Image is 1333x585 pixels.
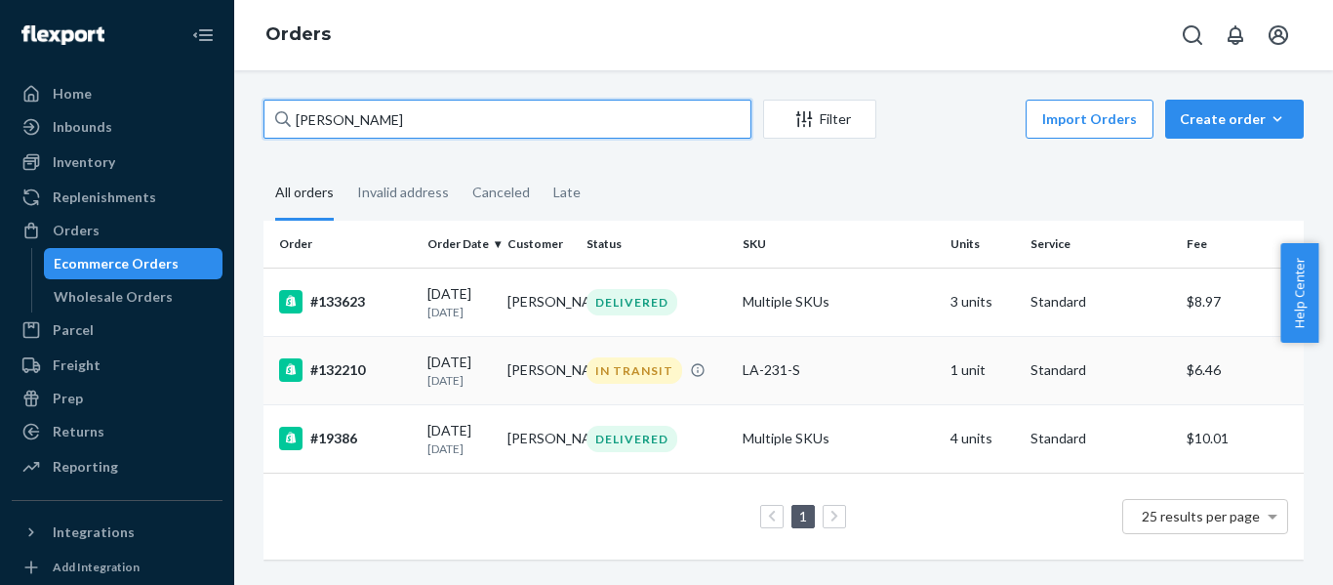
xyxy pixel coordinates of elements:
p: Standard [1030,429,1171,448]
a: Reporting [12,451,222,482]
a: Wholesale Orders [44,281,223,313]
div: Returns [53,422,104,441]
td: $10.01 [1179,404,1304,473]
a: Inbounds [12,111,222,143]
td: [PERSON_NAME] [500,404,580,473]
div: Late [553,167,581,218]
button: Import Orders [1026,100,1153,139]
span: 25 results per page [1142,508,1260,524]
button: Integrations [12,517,222,548]
div: Canceled [472,167,530,218]
div: Inventory [53,152,115,172]
div: IN TRANSIT [586,357,682,384]
div: #132210 [279,358,412,382]
a: Page 1 is your current page [795,508,811,524]
th: Service [1023,221,1179,268]
div: [DATE] [427,421,492,457]
td: [PERSON_NAME] [500,268,580,336]
div: Create order [1180,109,1289,129]
th: Units [943,221,1023,268]
div: [DATE] [427,284,492,320]
button: Open account menu [1259,16,1298,55]
div: Inbounds [53,117,112,137]
p: Standard [1030,292,1171,312]
p: [DATE] [427,440,492,457]
div: Integrations [53,522,135,542]
th: Order Date [420,221,500,268]
a: Orders [265,23,331,45]
p: [DATE] [427,304,492,320]
a: Prep [12,383,222,414]
a: Freight [12,350,222,381]
p: Standard [1030,360,1171,380]
button: Help Center [1280,243,1318,343]
div: Replenishments [53,188,156,207]
a: Ecommerce Orders [44,248,223,279]
a: Parcel [12,314,222,346]
div: DELIVERED [586,426,677,452]
div: #19386 [279,427,412,450]
div: Prep [53,389,83,408]
div: Parcel [53,320,94,340]
div: Customer [507,235,572,252]
div: #133623 [279,290,412,313]
div: Reporting [53,457,118,477]
button: Create order [1165,100,1304,139]
div: Wholesale Orders [54,287,173,307]
button: Close Navigation [183,16,222,55]
td: 1 unit [943,336,1023,404]
div: [DATE] [427,353,492,389]
p: [DATE] [427,372,492,389]
div: Orders [53,221,100,240]
a: Replenishments [12,182,222,213]
a: Returns [12,416,222,447]
td: [PERSON_NAME] [500,336,580,404]
button: Filter [763,100,876,139]
div: Filter [764,109,875,129]
td: $8.97 [1179,268,1304,336]
th: Status [579,221,735,268]
a: Home [12,78,222,109]
img: Flexport logo [21,25,104,45]
td: Multiple SKUs [735,404,943,473]
a: Add Integration [12,556,222,579]
div: Home [53,84,92,104]
div: Ecommerce Orders [54,254,179,273]
button: Open Search Box [1173,16,1212,55]
td: 4 units [943,404,1023,473]
div: Invalid address [357,167,449,218]
div: Freight [53,355,101,375]
ol: breadcrumbs [250,7,346,63]
input: Search orders [263,100,751,139]
div: All orders [275,167,334,221]
a: Orders [12,215,222,246]
a: Inventory [12,146,222,178]
td: 3 units [943,268,1023,336]
div: DELIVERED [586,289,677,315]
div: LA-231-S [743,360,935,380]
button: Open notifications [1216,16,1255,55]
div: Add Integration [53,559,140,575]
td: Multiple SKUs [735,268,943,336]
td: $6.46 [1179,336,1304,404]
th: Fee [1179,221,1304,268]
th: Order [263,221,420,268]
th: SKU [735,221,943,268]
